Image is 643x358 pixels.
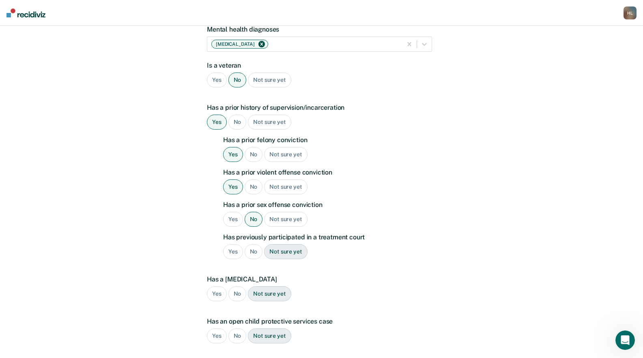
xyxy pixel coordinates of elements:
[245,244,263,259] div: No
[207,286,227,301] div: Yes
[207,318,432,325] label: Has an open child protective services case
[6,9,45,17] img: Recidiviz
[264,212,307,227] div: Not sure yet
[245,147,263,162] div: No
[207,104,432,111] label: Has a prior history of supervision/incarceration
[223,168,432,176] label: Has a prior violent offense conviction
[245,212,263,227] div: No
[207,62,432,69] label: Is a veteran
[257,41,266,47] div: Remove Bipolar Disorder
[615,330,635,350] iframe: Intercom live chat
[228,328,247,343] div: No
[248,72,291,87] div: Not sure yet
[264,147,307,162] div: Not sure yet
[264,244,307,259] div: Not sure yet
[207,115,227,130] div: Yes
[207,72,227,87] div: Yes
[624,6,637,19] button: HL
[207,328,227,343] div: Yes
[223,136,432,144] label: Has a prior felony conviction
[223,179,243,194] div: Yes
[207,275,432,283] label: Has a [MEDICAL_DATA]
[223,244,243,259] div: Yes
[223,147,243,162] div: Yes
[248,328,291,343] div: Not sure yet
[228,72,247,87] div: No
[213,40,256,48] div: [MEDICAL_DATA]
[223,201,432,209] label: Has a prior sex offense conviction
[223,233,432,241] label: Has previously participated in a treatment court
[228,286,247,301] div: No
[248,115,291,130] div: Not sure yet
[624,6,637,19] div: H L
[223,212,243,227] div: Yes
[228,115,247,130] div: No
[264,179,307,194] div: Not sure yet
[245,179,263,194] div: No
[207,26,432,33] label: Mental health diagnoses
[248,286,291,301] div: Not sure yet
